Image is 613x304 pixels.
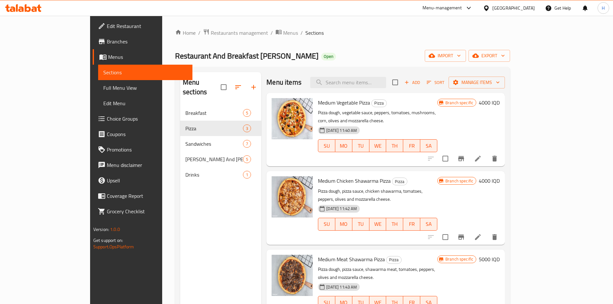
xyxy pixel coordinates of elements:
[108,53,187,61] span: Menus
[243,155,251,163] div: items
[211,29,268,37] span: Restaurants management
[246,79,261,95] button: Add section
[386,218,403,231] button: TH
[180,152,261,167] div: [PERSON_NAME] And [PERSON_NAME]5
[474,155,482,162] a: Edit menu item
[243,124,251,132] div: items
[439,152,452,165] span: Select to update
[271,29,273,37] li: /
[389,219,401,229] span: TH
[243,140,251,148] div: items
[352,218,369,231] button: TU
[93,157,192,173] a: Menu disclaimer
[185,124,243,132] span: Pizza
[110,225,120,234] span: 1.0.0
[479,98,500,107] h6: 4000 IQD
[93,243,134,251] a: Support.OpsPlatform
[338,141,350,151] span: MO
[318,98,370,107] span: Medium Vegetable Pizza
[318,139,335,152] button: SU
[449,77,505,88] button: Manage items
[487,229,502,245] button: delete
[404,79,421,86] span: Add
[180,167,261,182] div: Drinks1
[492,5,535,12] div: [GEOGRAPHIC_DATA]
[389,141,401,151] span: TH
[386,256,402,264] div: Pizza
[318,254,385,264] span: Medium Meat Shawarma Pizza
[439,230,452,244] span: Select to update
[425,78,446,88] button: Sort
[283,29,298,37] span: Menus
[266,78,302,87] h2: Menu items
[230,79,246,95] span: Sort sections
[423,219,435,229] span: SA
[372,219,384,229] span: WE
[479,255,500,264] h6: 5000 IQD
[318,109,437,125] p: Pizza dough, vegetable sauce, peppers, tomatoes, mushrooms, corn, olives and mozzarella cheese.
[487,151,502,166] button: delete
[185,109,243,117] span: Breakfast
[406,219,418,229] span: FR
[318,176,391,186] span: Medium Chicken Shawarma Pizza
[403,139,420,152] button: FR
[93,225,109,234] span: Version:
[420,218,437,231] button: SA
[243,125,251,132] span: 3
[107,207,187,215] span: Grocery Checklist
[425,50,466,62] button: import
[453,151,469,166] button: Branch-specific-item
[183,78,221,97] h2: Menu sections
[443,178,476,184] span: Branch specific
[107,38,187,45] span: Branches
[430,52,461,60] span: import
[355,219,367,229] span: TU
[479,176,500,185] h6: 4000 IQD
[474,52,505,60] span: export
[185,155,243,163] span: [PERSON_NAME] And [PERSON_NAME]
[93,126,192,142] a: Coupons
[107,22,187,30] span: Edit Restaurant
[180,105,261,121] div: Breakfast5
[352,139,369,152] button: TU
[310,77,386,88] input: search
[305,29,324,37] span: Sections
[474,233,482,241] a: Edit menu item
[335,139,352,152] button: MO
[185,140,243,148] span: Sandwiches
[243,156,251,162] span: 5
[403,218,420,231] button: FR
[324,284,359,290] span: [DATE] 11:43 AM
[388,76,402,89] span: Select section
[318,265,437,281] p: Pizza dough, pizza sauce, shawarma meat, tomatoes, peppers, olives and mozzarella cheese.
[93,236,123,244] span: Get support on:
[175,29,510,37] nav: breadcrumb
[423,78,449,88] span: Sort items
[103,69,187,76] span: Sections
[324,127,359,134] span: [DATE] 11:40 AM
[175,49,319,63] span: Restaurant And Breakfast [PERSON_NAME]
[392,178,407,185] div: Pizza
[275,29,298,37] a: Menus
[386,139,403,152] button: TH
[420,139,437,152] button: SA
[318,187,437,203] p: Pizza dough, pizza sauce, chicken shawarma, tomatoes, peppers, olives and mozzarella cheese.
[180,103,261,185] nav: Menu sections
[93,173,192,188] a: Upsell
[217,80,230,94] span: Select all sections
[272,176,313,217] img: Medium Chicken Shawarma Pizza
[198,29,200,37] li: /
[243,110,251,116] span: 5
[355,141,367,151] span: TU
[107,161,187,169] span: Menu disclaimer
[103,84,187,92] span: Full Menu View
[372,99,386,107] span: Pizza
[301,29,303,37] li: /
[321,141,333,151] span: SU
[272,255,313,296] img: Medium Meat Shawarma Pizza
[107,177,187,184] span: Upsell
[427,79,444,86] span: Sort
[185,171,243,179] span: Drinks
